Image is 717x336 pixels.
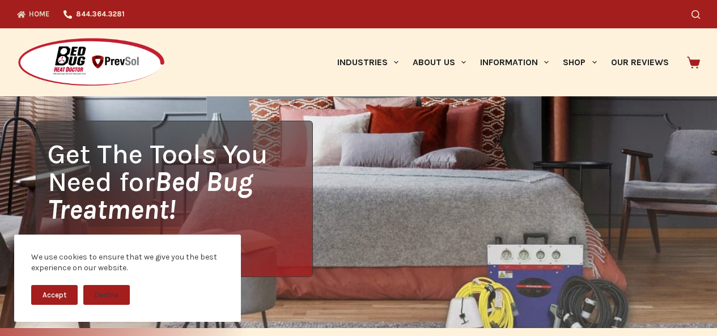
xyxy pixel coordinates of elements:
[31,285,78,305] button: Accept
[48,165,253,226] i: Bed Bug Treatment!
[330,28,676,96] nav: Primary
[473,28,556,96] a: Information
[691,10,700,19] button: Search
[405,28,473,96] a: About Us
[604,28,676,96] a: Our Reviews
[17,37,166,88] img: Prevsol/Bed Bug Heat Doctor
[31,252,224,274] div: We use cookies to ensure that we give you the best experience on our website.
[48,140,312,223] h1: Get The Tools You Need for
[556,28,604,96] a: Shop
[83,285,130,305] button: Decline
[330,28,405,96] a: Industries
